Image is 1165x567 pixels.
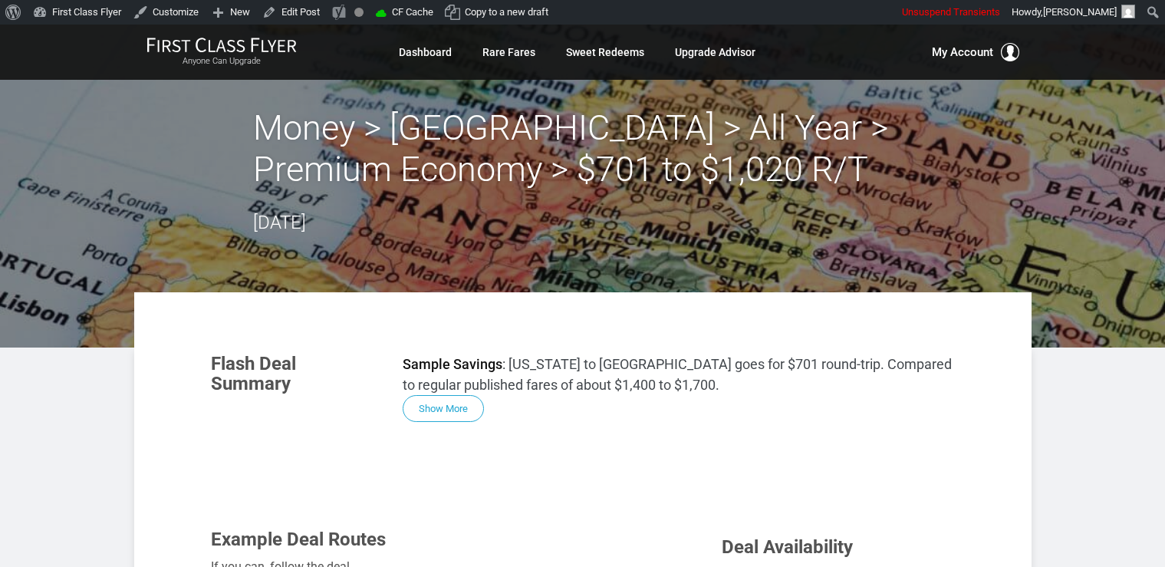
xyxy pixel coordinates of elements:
strong: Sample Savings [403,356,502,372]
a: Upgrade Advisor [675,38,755,66]
button: My Account [932,43,1019,61]
span: Deal Availability [722,536,853,558]
a: First Class FlyerAnyone Can Upgrade [146,37,297,68]
button: Show More [403,395,484,422]
h2: Money > [GEOGRAPHIC_DATA] > All Year > Premium Economy > $701 to $1,020 R/T [253,107,913,190]
time: [DATE] [253,212,306,233]
span: My Account [932,43,993,61]
small: Anyone Can Upgrade [146,56,297,67]
a: Sweet Redeems [566,38,644,66]
a: Rare Fares [482,38,535,66]
span: [PERSON_NAME] [1043,6,1117,18]
img: First Class Flyer [146,37,297,53]
h3: Flash Deal Summary [211,354,380,394]
a: Dashboard [399,38,452,66]
span: Example Deal Routes [211,529,386,550]
span: Unsuspend Transients [902,6,1000,18]
p: : [US_STATE] to [GEOGRAPHIC_DATA] goes for $701 round-trip. Compared to regular published fares o... [403,354,955,395]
